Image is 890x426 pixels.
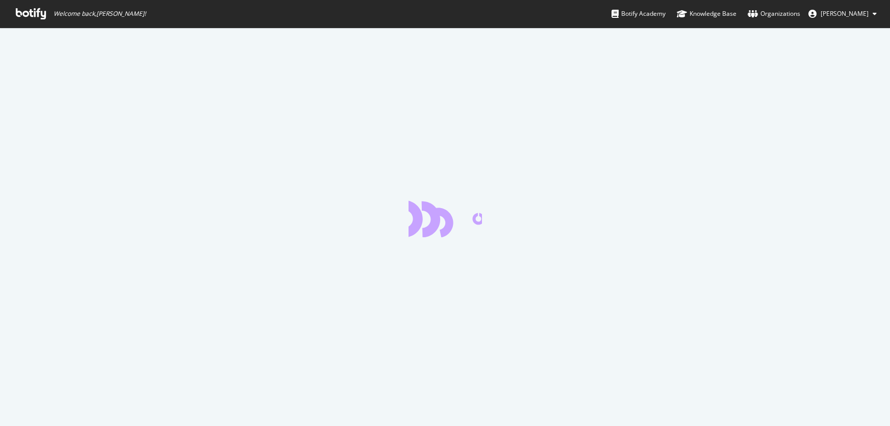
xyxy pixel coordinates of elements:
[612,9,666,19] div: Botify Academy
[409,201,482,237] div: animation
[54,10,146,18] span: Welcome back, [PERSON_NAME] !
[748,9,800,19] div: Organizations
[677,9,736,19] div: Knowledge Base
[821,9,869,18] span: Axel Roth
[800,6,885,22] button: [PERSON_NAME]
